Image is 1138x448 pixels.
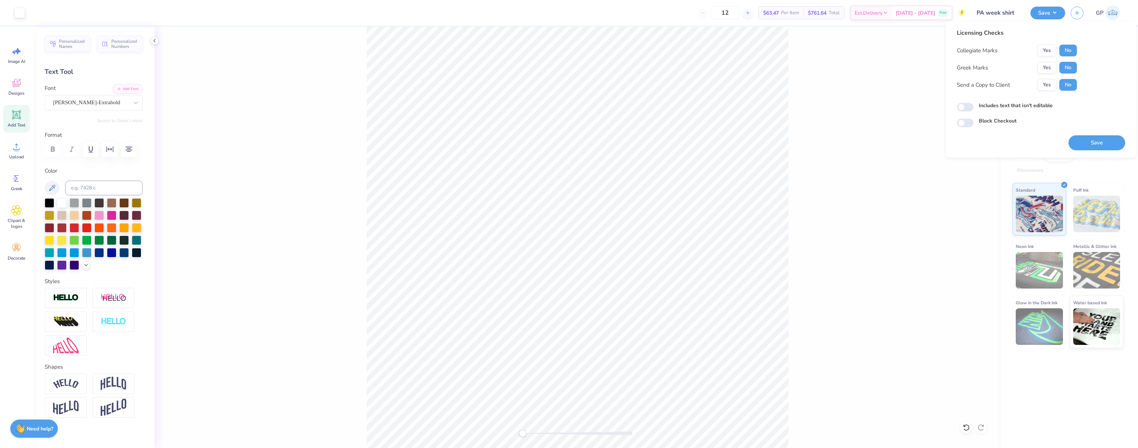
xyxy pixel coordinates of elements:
[1059,45,1077,56] button: No
[1016,252,1063,289] img: Neon Ink
[971,5,1025,20] input: Untitled Design
[711,6,739,19] input: – –
[45,363,63,371] label: Shapes
[1016,186,1035,194] span: Standard
[1059,79,1077,91] button: No
[53,316,79,328] img: 3D Illusion
[1096,9,1104,17] span: GP
[957,64,988,72] div: Greek Marks
[45,67,143,77] div: Text Tool
[1037,79,1056,91] button: Yes
[53,294,79,302] img: Stroke
[45,35,90,52] button: Personalized Names
[27,425,53,432] strong: Need help?
[8,255,25,261] span: Decorate
[45,84,56,93] label: Font
[940,10,947,15] span: Free
[8,59,25,64] span: Image AI
[979,102,1053,109] label: Includes text that isn't editable
[53,400,79,415] img: Flag
[855,9,883,17] span: Est. Delivery
[1073,196,1120,232] img: Puff Ink
[781,9,799,17] span: Per Item
[1016,242,1034,250] span: Neon Ink
[65,181,143,195] input: e.g. 7428 c
[53,338,79,353] img: Free Distort
[97,118,143,124] button: Switch to Greek Letters
[1105,5,1120,20] img: Germaine Penalosa
[97,35,143,52] button: Personalized Numbers
[1016,308,1063,345] img: Glow in the Dark Ink
[896,9,935,17] span: [DATE] - [DATE]
[113,84,143,94] button: Add Font
[1068,135,1125,150] button: Save
[1016,196,1063,232] img: Standard
[519,430,526,437] div: Accessibility label
[808,9,827,17] span: $761.64
[957,46,997,55] div: Collegiate Marks
[101,377,126,391] img: Arch
[1012,165,1048,176] div: Rhinestones
[829,9,840,17] span: Total
[101,317,126,326] img: Negative Space
[1037,62,1056,74] button: Yes
[957,81,1010,89] div: Send a Copy to Client
[53,379,79,389] img: Arc
[1030,7,1065,19] button: Save
[9,154,24,160] span: Upload
[4,218,29,229] span: Clipart & logos
[101,293,126,302] img: Shadow
[1073,186,1089,194] span: Puff Ink
[763,9,779,17] span: $63.47
[11,186,22,192] span: Greek
[1093,5,1123,20] a: GP
[45,131,143,139] label: Format
[1073,299,1107,306] span: Water based Ink
[957,29,1077,37] div: Licensing Checks
[1073,308,1120,345] img: Water based Ink
[8,90,25,96] span: Designs
[8,122,25,128] span: Add Text
[45,167,143,175] label: Color
[45,277,60,286] label: Styles
[59,39,86,49] span: Personalized Names
[1037,45,1056,56] button: Yes
[1059,62,1077,74] button: No
[1073,252,1120,289] img: Metallic & Glitter Ink
[1073,242,1116,250] span: Metallic & Glitter Ink
[1016,299,1057,306] span: Glow in the Dark Ink
[101,399,126,417] img: Rise
[979,117,1016,125] label: Block Checkout
[111,39,138,49] span: Personalized Numbers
